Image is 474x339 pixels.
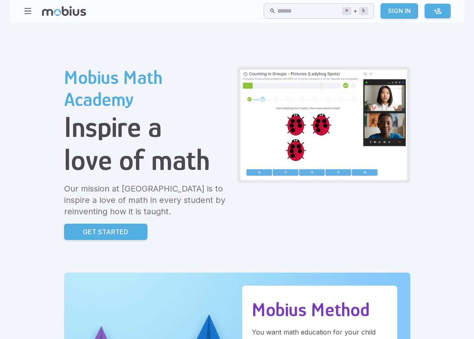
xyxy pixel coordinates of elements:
[64,66,231,110] h2: Mobius Math Academy
[64,143,231,176] h1: love of math
[64,183,231,217] p: Our mission at [GEOGRAPHIC_DATA] is to inspire a love of math in every student by reinventing how...
[359,7,368,15] kbd: k
[381,3,418,19] a: Sign In
[342,7,352,15] kbd: ⌘
[342,6,368,16] div: +
[252,299,387,321] h2: Mobius Method
[64,224,147,240] a: Get Started
[240,70,407,180] img: Grade 2 Class
[64,110,231,143] h1: Inspire a
[83,227,128,237] p: Get Started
